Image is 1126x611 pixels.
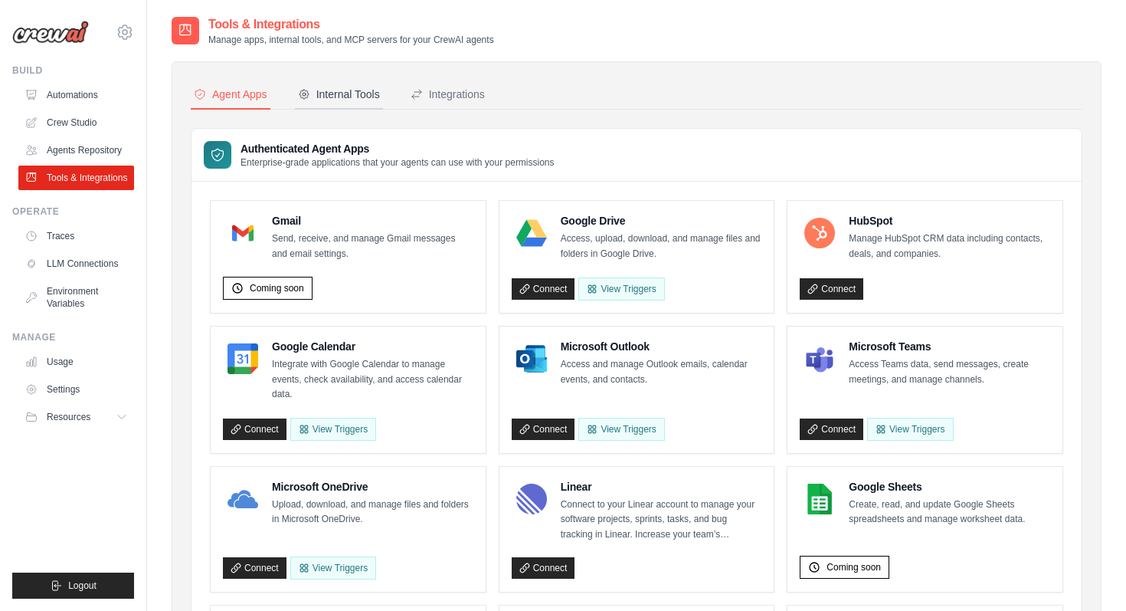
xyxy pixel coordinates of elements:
h4: Microsoft Outlook [561,339,762,354]
img: Microsoft Outlook Logo [516,343,547,374]
span: Coming soon [250,282,304,294]
a: Traces [18,224,134,248]
img: Google Sheets Logo [804,484,835,514]
span: Coming soon [826,561,881,573]
h2: Tools & Integrations [208,15,494,34]
button: Logout [12,573,134,599]
button: View Triggers [290,418,376,441]
a: Agents Repository [18,138,134,163]
: View Triggers [578,278,664,301]
button: Agent Apps [191,80,270,110]
p: Connect to your Linear account to manage your software projects, sprints, tasks, and bug tracking... [561,498,762,543]
img: Microsoft OneDrive Logo [227,484,258,514]
div: Manage [12,331,134,343]
a: Connect [223,557,286,579]
button: Internal Tools [295,80,383,110]
a: Connect [800,419,863,440]
div: Integrations [411,87,485,102]
div: Internal Tools [298,87,380,102]
h4: HubSpot [849,213,1050,228]
a: Tools & Integrations [18,166,134,190]
h4: Microsoft Teams [849,339,1050,354]
p: Enterprise-grade applications that your agents can use with your permissions [241,156,555,169]
h4: Google Drive [561,213,762,228]
p: Access Teams data, send messages, create meetings, and manage channels. [849,357,1050,387]
: View Triggers [867,418,953,441]
img: Google Drive Logo [516,218,547,248]
img: HubSpot Logo [804,218,835,248]
img: Google Calendar Logo [227,343,258,374]
a: Connect [800,278,863,300]
img: Linear Logo [516,484,547,514]
a: Environment Variables [18,279,134,316]
a: Connect [223,419,286,440]
p: Create, read, and update Google Sheets spreadsheets and manage worksheet data. [849,498,1050,527]
button: Integrations [408,80,488,110]
p: Access, upload, download, and manage files and folders in Google Drive. [561,232,762,261]
h3: Authenticated Agent Apps [241,141,555,156]
p: Manage HubSpot CRM data including contacts, deals, and companies. [849,232,1050,261]
p: Access and manage Outlook emails, calendar events, and contacts. [561,357,762,387]
h4: Gmail [272,213,473,228]
span: Logout [68,580,97,592]
: View Triggers [290,557,376,580]
button: Resources [18,405,134,429]
p: Upload, download, and manage files and folders in Microsoft OneDrive. [272,498,473,527]
div: Operate [12,205,134,218]
p: Manage apps, internal tools, and MCP servers for your CrewAI agents [208,34,494,46]
p: Send, receive, and manage Gmail messages and email settings. [272,232,473,261]
a: Settings [18,377,134,402]
div: Build [12,64,134,77]
: View Triggers [578,418,664,441]
span: Resources [47,411,90,423]
a: Connect [512,557,575,579]
a: Connect [512,419,575,440]
a: Connect [512,278,575,300]
img: Logo [12,21,89,44]
img: Microsoft Teams Logo [804,343,835,374]
h4: Google Calendar [272,339,473,354]
a: Automations [18,83,134,107]
a: Crew Studio [18,110,134,135]
a: LLM Connections [18,251,134,276]
a: Usage [18,350,134,374]
h4: Microsoft OneDrive [272,479,473,494]
p: Integrate with Google Calendar to manage events, check availability, and access calendar data. [272,357,473,402]
div: Agent Apps [194,87,267,102]
h4: Google Sheets [849,479,1050,494]
img: Gmail Logo [227,218,258,248]
h4: Linear [561,479,762,494]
